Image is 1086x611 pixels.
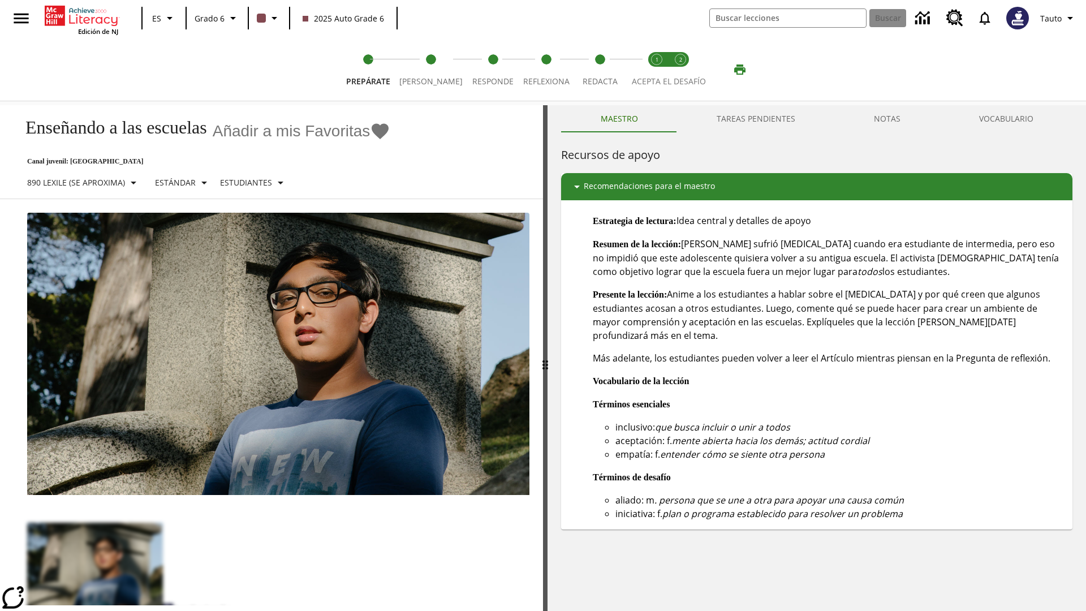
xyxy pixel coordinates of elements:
[655,421,699,433] em: que busca
[593,216,676,226] strong: Estrategia de lectura:
[472,76,514,87] span: Responde
[593,287,1063,342] p: Anime a los estudiantes a hablar sobre el [MEDICAL_DATA] y por qué creen que algunos estudiantes ...
[45,3,118,36] div: Portada
[584,180,715,193] p: Recomendaciones para el maestro
[152,12,161,24] span: ES
[615,434,1063,448] li: aceptación: f.
[722,59,758,80] button: Imprimir
[514,38,579,101] button: Reflexiona step 4 of 5
[702,434,869,447] em: abierta hacia los demás; actitud cordial
[570,38,630,101] button: Redacta step 5 of 5
[523,76,570,87] span: Reflexiona
[14,117,207,138] h1: Enseñando a las escuelas
[1040,12,1062,24] span: Tauto
[857,265,882,278] em: todos
[543,105,548,611] div: Pulsa la tecla de intro o la barra espaciadora y luego presiona las flechas de derecha e izquierd...
[146,8,182,28] button: Lenguaje: ES, Selecciona un idioma
[390,38,472,101] button: Lee step 2 of 5
[710,9,866,27] input: Buscar campo
[593,376,689,386] strong: Vocabulario de la lección
[656,56,658,63] text: 1
[593,472,671,482] strong: Términos de desafío
[677,105,834,132] button: TAREAS PENDIENTES
[940,3,970,33] a: Centro de recursos, Se abrirá en una pestaña nueva.
[252,8,286,28] button: El color de la clase es café oscuro. Cambiar el color de la clase.
[701,421,790,433] em: incluir o unir a todos
[190,8,244,28] button: Grado: Grado 6, Elige un grado
[999,3,1036,33] button: Escoja un nuevo avatar
[303,12,384,24] span: 2025 Auto Grade 6
[346,76,390,87] span: Prepárate
[672,434,700,447] em: mente
[213,122,370,140] span: Añadir a mis Favoritas
[561,146,1072,164] h6: Recursos de apoyo
[463,38,523,101] button: Responde step 3 of 5
[561,105,677,132] button: Maestro
[632,76,706,87] span: ACEPTA EL DESAFÍO
[1036,8,1081,28] button: Perfil/Configuración
[593,399,670,409] strong: Términos esenciales
[548,105,1086,611] div: activity
[5,2,38,35] button: Abrir el menú lateral
[970,3,999,33] a: Notificaciones
[78,27,118,36] span: Edición de NJ
[399,76,463,87] span: [PERSON_NAME]
[593,214,1063,228] p: Idea central y detalles de apoyo
[940,105,1072,132] button: VOCABULARIO
[1006,7,1029,29] img: Avatar
[660,448,700,461] em: entender
[195,12,225,24] span: Grado 6
[834,105,940,132] button: NOTAS
[583,76,618,87] span: Redacta
[593,237,1063,278] p: [PERSON_NAME] sufrió [MEDICAL_DATA] cuando era estudiante de intermedia, pero eso no impidió que ...
[593,290,667,299] strong: Presente la lección:
[27,213,529,496] img: un adolescente sentado cerca de una gran lápida de cementerio.
[561,173,1072,200] div: Recomendaciones para el maestro
[615,420,1063,434] li: inclusivo:
[615,493,1063,507] li: aliado: m
[679,56,682,63] text: 2
[593,351,1063,365] p: Más adelante, los estudiantes pueden volver a leer el Artículo mientras piensan en la Pregunta de...
[654,494,904,506] em: . persona que se une a otra para apoyar una causa común
[23,173,145,193] button: Seleccione Lexile, 890 Lexile (Se aproxima)
[27,177,125,188] p: 890 Lexile (Se aproxima)
[702,448,825,461] em: cómo se siente otra persona
[664,38,697,101] button: Acepta el desafío contesta step 2 of 2
[150,173,216,193] button: Tipo de apoyo, Estándar
[662,507,903,520] em: plan o programa establecido para resolver un problema
[561,105,1072,132] div: Instructional Panel Tabs
[337,38,399,101] button: Prepárate step 1 of 5
[593,239,681,249] strong: Resumen de la lección:
[220,177,272,188] p: Estudiantes
[908,3,940,34] a: Centro de información
[216,173,292,193] button: Seleccionar estudiante
[155,177,196,188] p: Estándar
[640,38,673,101] button: Acepta el desafío lee step 1 of 2
[615,448,1063,461] li: empatía: f.
[14,157,390,166] p: Canal juvenil: [GEOGRAPHIC_DATA]
[615,507,1063,520] li: iniciativa: f.
[213,121,391,141] button: Añadir a mis Favoritas - Enseñando a las escuelas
